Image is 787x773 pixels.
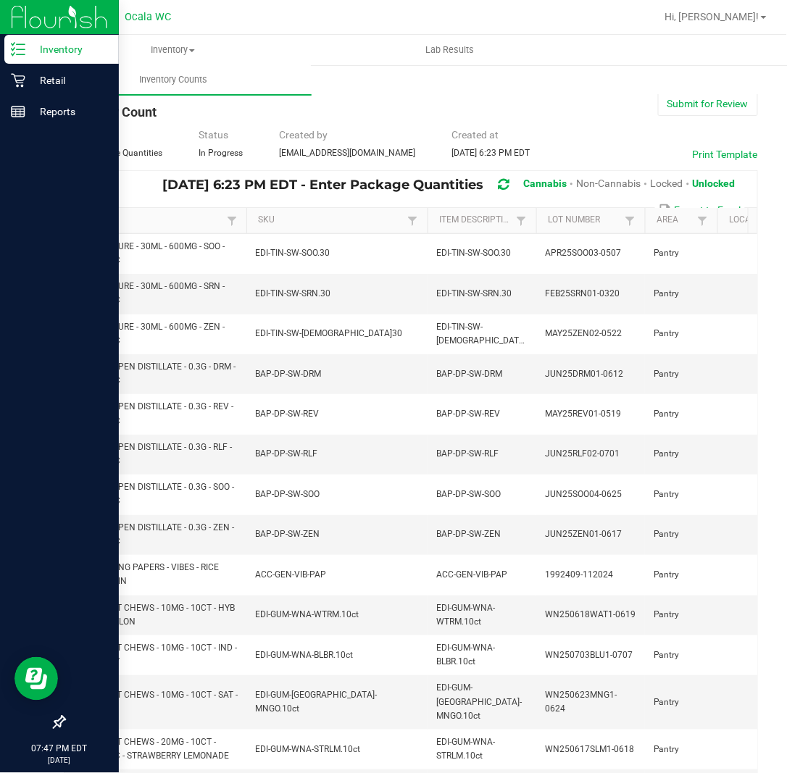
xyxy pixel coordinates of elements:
span: EDI-GUM-[GEOGRAPHIC_DATA]-MNGO.10ct [436,682,522,720]
a: Filter [622,212,639,230]
span: Status [199,129,228,141]
span: [EMAIL_ADDRESS][DOMAIN_NAME] [279,148,415,158]
span: Pantry [654,697,680,707]
span: MAY25REV01-0519 [545,409,621,419]
span: Pantry [654,569,680,580]
span: [DATE] 6:23 PM EDT [451,148,530,158]
a: ItemSortable [77,214,222,226]
span: JUN25ZEN01-0617 [545,529,622,539]
span: Created by [279,129,328,141]
span: Pantry [654,288,680,298]
span: BAP-DP-SW-SOO [436,489,501,499]
span: In Progress [199,148,243,158]
span: EDI-TIN-SW-[DEMOGRAPHIC_DATA]30 [255,328,402,338]
p: Retail [25,72,112,89]
span: JUN25DRM01-0612 [545,369,623,379]
span: BAP-DP-SW-ZEN [436,529,501,539]
span: Pantry [654,369,680,379]
span: SW - TINCTURE - 30ML - 600MG - SRN - 5CBD-1THC [74,281,225,305]
span: Pantry [654,409,680,419]
span: Ocala WC [125,11,171,23]
p: 07:47 PM EDT [7,743,112,756]
span: SW - TINCTURE - 30ML - 600MG - SOO - 1CBD-1THC [74,241,225,265]
span: SW - VAPE PEN DISTILLATE - 0.3G - ZEN - 1CBD-4THC [74,522,234,546]
span: SW - VAPE PEN DISTILLATE - 0.3G - SOO - 1CBD-1THC [74,482,234,506]
span: Inventory [36,43,311,57]
span: Lab Results [406,43,494,57]
span: Pantry [654,328,680,338]
p: Reports [25,103,112,120]
span: Locked [651,177,683,189]
p: Inventory [25,41,112,58]
a: Lab Results [312,35,588,65]
span: Pantry [654,529,680,539]
a: Inventory Counts [35,64,312,95]
span: WNA - SOFT CHEWS - 10MG - 10CT - SAT - MANGO [74,690,238,714]
span: SW - VAPE PEN DISTILLATE - 0.3G - DRM - 1CBD-9THC [74,362,236,385]
span: BAP-DP-SW-ZEN [255,529,320,539]
span: JUN25SOO04-0625 [545,489,622,499]
span: EDI-TIN-SW-SOO.30 [255,248,330,258]
span: Pantry [654,650,680,660]
span: WNA - SOFT CHEWS - 10MG - 10CT - IND - BLUEBERRY [74,643,237,667]
a: AreaSortable [657,214,694,226]
span: WN250617SLM1-0618 [545,744,634,754]
span: VBS - ROLLING PAPERS - VIBES - RICE BLUE - 1.25IN [74,562,219,586]
span: EDI-GUM-WNA-BLBR.10ct [436,643,495,667]
inline-svg: Reports [11,104,25,119]
span: Pantry [654,489,680,499]
span: Created at [451,129,499,141]
span: Non-Cannabis [576,177,641,189]
span: Hi, [PERSON_NAME]! [665,11,759,22]
div: [DATE] 6:23 PM EDT - Enter Package Quantities [162,171,746,198]
span: JUN25RLF02-0701 [545,448,620,459]
span: SW - VAPE PEN DISTILLATE - 0.3G - REV - 1CBD-1THC [74,401,233,425]
a: Lot NumberSortable [548,214,621,226]
span: SW - TINCTURE - 30ML - 600MG - ZEN - 1CBD-4THC [74,322,225,346]
span: EDI-GUM-WNA-BLBR.10ct [255,650,353,660]
span: BAP-DP-SW-REV [436,409,500,419]
span: Pantry [654,448,680,459]
span: APR25SOO03-0507 [545,248,621,258]
span: BAP-DP-SW-RLF [436,448,499,459]
span: WN250623MNG1-0624 [545,690,617,714]
span: EDI-GUM-WNA-STRLM.10ct [255,744,360,754]
span: ACC-GEN-VIB-PAP [255,569,326,580]
span: WNA - SOFT CHEWS - 10MG - 10CT - HYB - WATERMELON [74,603,235,627]
span: EDI-GUM-WNA-STRLM.10ct [436,737,495,761]
span: EDI-GUM-[GEOGRAPHIC_DATA]-MNGO.10ct [255,690,377,714]
span: BAP-DP-SW-SOO [255,489,320,499]
button: Print Template [693,147,758,162]
iframe: Resource center [14,657,58,701]
a: Filter [694,212,712,230]
span: ACC-GEN-VIB-PAP [436,569,507,580]
a: Item DescriptionSortable [439,214,512,226]
span: Inventory Counts [120,73,227,86]
span: WN250618WAT1-0619 [545,609,636,619]
span: Unlocked [693,177,736,189]
span: Pantry [654,609,680,619]
span: EDI-TIN-SW-[DEMOGRAPHIC_DATA]30 [436,322,537,346]
span: Pantry [654,248,680,258]
button: Export to Excel [655,198,745,222]
span: EDI-TIN-SW-SRN.30 [436,288,512,298]
button: Submit for Review [658,91,758,116]
a: Filter [513,212,530,230]
span: BAP-DP-SW-REV [255,409,319,419]
span: EDI-GUM-WNA-WTRM.10ct [255,609,359,619]
span: BAP-DP-SW-DRM [436,369,502,379]
span: SW - VAPE PEN DISTILLATE - 0.3G - RLF - 1CBD-9THC [74,442,232,466]
p: [DATE] [7,756,112,766]
a: LocationSortable [729,214,766,226]
span: BAP-DP-SW-DRM [255,369,321,379]
span: Pantry [654,744,680,754]
span: EDI-TIN-SW-SOO.30 [436,248,511,258]
span: WNA - SOFT CHEWS - 20MG - 10CT - 1CBD-1THC - STRAWBERRY LEMONADE [74,737,229,761]
inline-svg: Retail [11,73,25,88]
span: 1992409-112024 [545,569,613,580]
span: EDI-GUM-WNA-WTRM.10ct [436,603,495,627]
span: WN250703BLU1-0707 [545,650,633,660]
span: BAP-DP-SW-RLF [255,448,317,459]
span: MAY25ZEN02-0522 [545,328,622,338]
inline-svg: Inventory [11,42,25,57]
